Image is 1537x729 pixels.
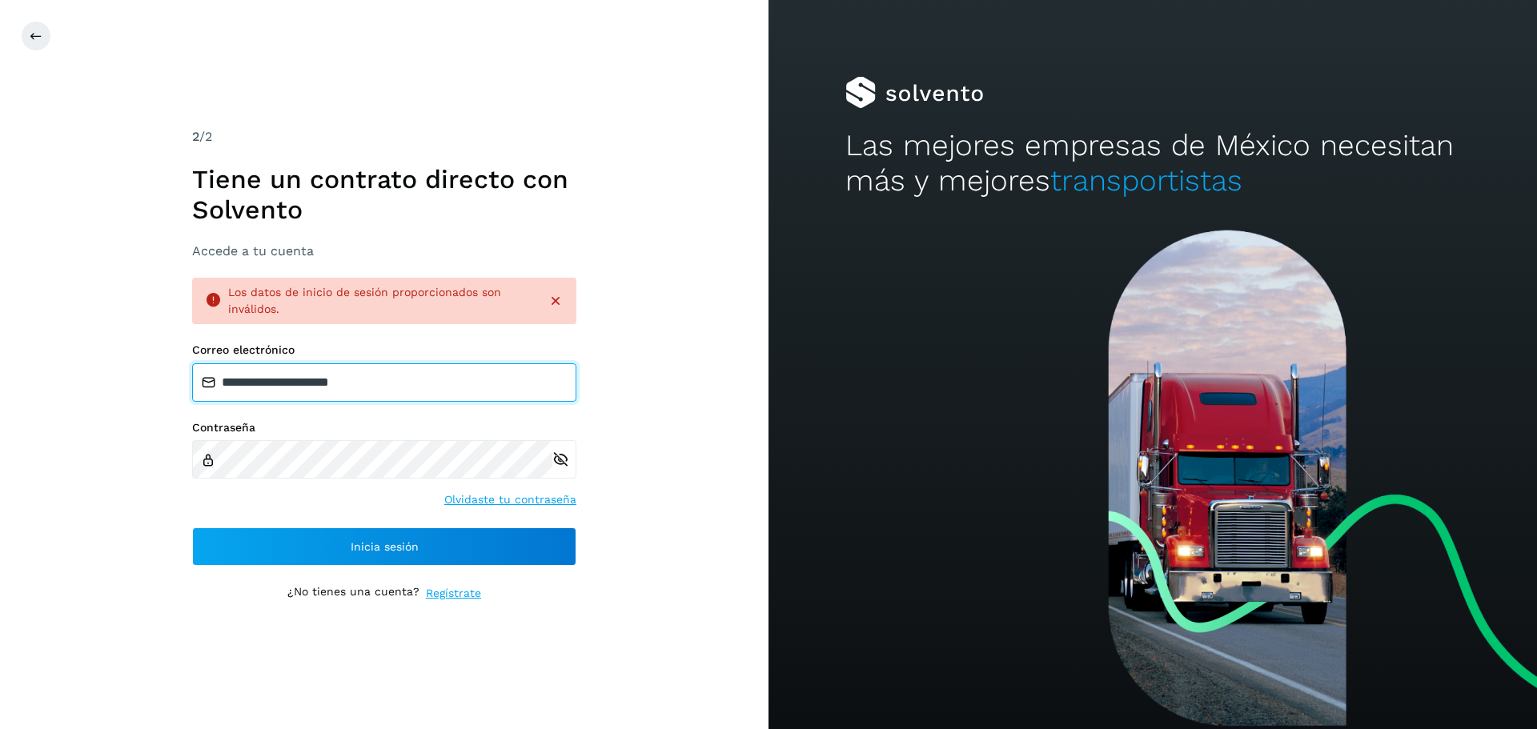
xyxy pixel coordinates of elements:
button: Inicia sesión [192,527,576,566]
div: /2 [192,127,576,146]
a: Olvidaste tu contraseña [444,491,576,508]
h2: Las mejores empresas de México necesitan más y mejores [845,128,1460,199]
a: Regístrate [426,585,481,602]
h3: Accede a tu cuenta [192,243,576,258]
div: Los datos de inicio de sesión proporcionados son inválidos. [228,284,535,318]
span: Inicia sesión [351,541,419,552]
span: transportistas [1050,163,1242,198]
label: Correo electrónico [192,343,576,357]
label: Contraseña [192,421,576,435]
span: 2 [192,129,199,144]
p: ¿No tienes una cuenta? [287,585,419,602]
h1: Tiene un contrato directo con Solvento [192,164,576,226]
